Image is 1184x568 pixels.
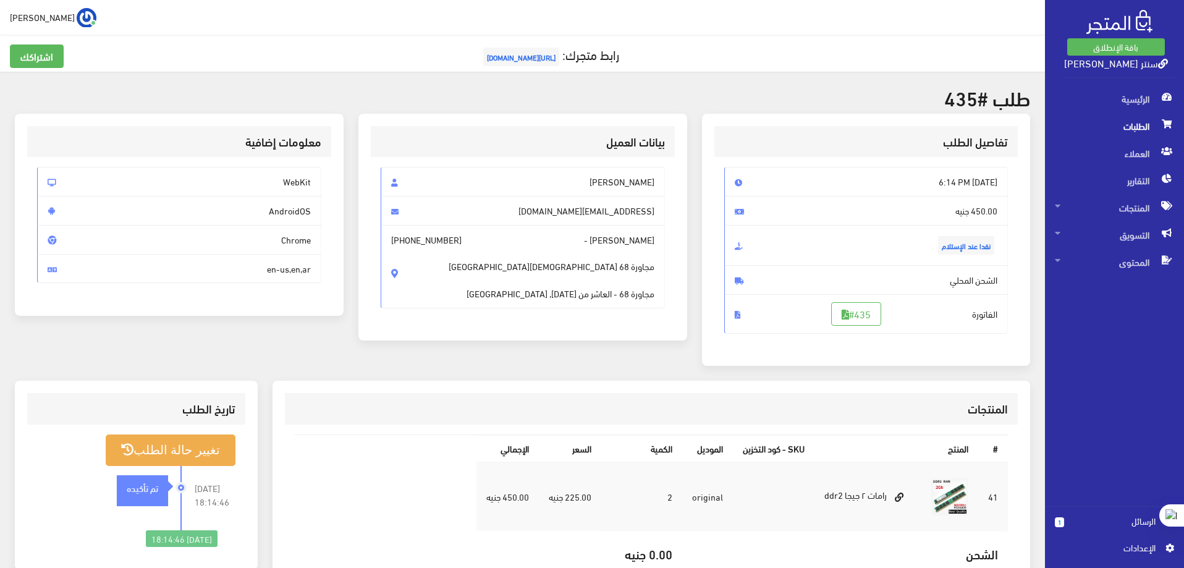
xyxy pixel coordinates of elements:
[1055,517,1064,527] span: 1
[724,196,1009,226] span: 450.00 جنيه
[1055,221,1174,248] span: التسويق
[483,48,559,66] span: [URL][DOMAIN_NAME]
[692,547,998,561] h5: الشحن
[381,225,665,308] span: [PERSON_NAME] -
[724,136,1009,148] h3: تفاصيل الطلب
[37,225,321,255] span: Chrome
[1045,248,1184,276] a: المحتوى
[724,294,1009,334] span: الفاتورة
[195,481,235,509] span: [DATE] 18:14:46
[1086,10,1152,34] img: .
[831,302,881,326] a: #435
[601,462,682,532] td: 2
[724,167,1009,197] span: [DATE] 6:14 PM
[1055,541,1174,561] a: اﻹعدادات
[611,547,672,561] h5: 0.00 جنيه
[476,462,539,532] td: 450.00 جنيه
[1074,514,1156,528] span: الرسائل
[37,403,235,415] h3: تاريخ الطلب
[77,8,96,28] img: ...
[1067,38,1165,56] a: باقة الإنطلاق
[814,435,978,462] th: المنتج
[127,481,158,494] strong: تم تأكيده
[1045,167,1184,194] a: التقارير
[539,435,601,462] th: السعر
[1045,85,1184,112] a: الرئيسية
[1055,85,1174,112] span: الرئيسية
[682,435,733,462] th: الموديل
[1045,112,1184,140] a: الطلبات
[938,236,994,255] span: نقدا عند الإستلام
[978,435,1008,462] th: #
[539,462,601,532] td: 225.00 جنيه
[733,435,814,462] th: SKU - كود التخزين
[391,233,462,247] span: [PHONE_NUMBER]
[724,265,1009,295] span: الشحن المحلي
[1055,167,1174,194] span: التقارير
[601,435,682,462] th: الكمية
[10,7,96,27] a: ... [PERSON_NAME]
[814,462,921,532] td: رامات ٢ جيجا ddr2
[10,45,64,68] a: اشتراكك
[295,403,1008,415] h3: المنتجات
[480,43,619,66] a: رابط متجرك:[URL][DOMAIN_NAME]
[1045,194,1184,221] a: المنتجات
[381,196,665,226] span: [EMAIL_ADDRESS][DOMAIN_NAME]
[1055,514,1174,541] a: 1 الرسائل
[37,136,321,148] h3: معلومات إضافية
[449,247,654,300] span: مجاورة 68 [DEMOGRAPHIC_DATA][GEOGRAPHIC_DATA] مجاورة 68 - العاشر من [DATE], [GEOGRAPHIC_DATA]
[1055,140,1174,167] span: العملاء
[146,530,218,548] div: [DATE] 18:14:46
[381,136,665,148] h3: بيانات العميل
[37,196,321,226] span: AndroidOS
[15,87,1030,108] h2: طلب #435
[476,435,539,462] th: اﻹجمالي
[10,9,75,25] span: [PERSON_NAME]
[1045,140,1184,167] a: العملاء
[1065,541,1155,554] span: اﻹعدادات
[106,434,235,466] button: تغيير حالة الطلب
[1064,54,1168,72] a: سنتر [PERSON_NAME]
[37,167,321,197] span: WebKit
[1055,194,1174,221] span: المنتجات
[978,462,1008,532] td: 41
[1055,112,1174,140] span: الطلبات
[37,254,321,284] span: en-us,en,ar
[1055,248,1174,276] span: المحتوى
[682,462,733,532] td: original
[381,167,665,197] span: [PERSON_NAME]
